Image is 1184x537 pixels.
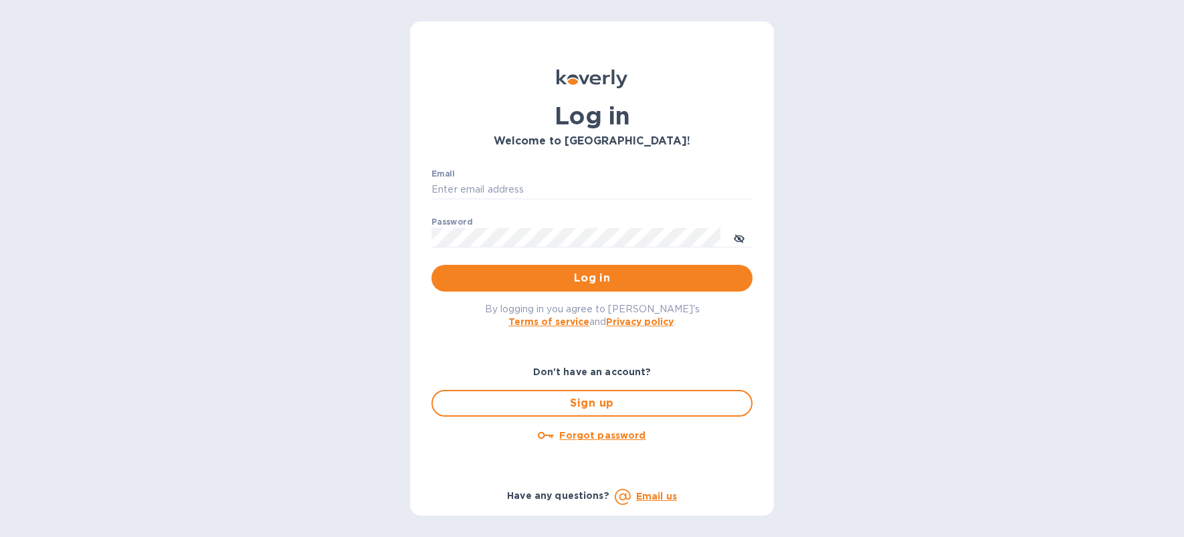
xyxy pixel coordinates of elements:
[431,218,472,226] label: Password
[485,304,700,327] span: By logging in you agree to [PERSON_NAME]'s and .
[431,180,753,200] input: Enter email address
[606,316,674,327] a: Privacy policy
[443,395,741,411] span: Sign up
[431,135,753,148] h3: Welcome to [GEOGRAPHIC_DATA]!
[431,102,753,130] h1: Log in
[431,170,455,178] label: Email
[559,430,646,441] u: Forgot password
[636,491,677,502] a: Email us
[507,490,609,501] b: Have any questions?
[508,316,589,327] a: Terms of service
[431,265,753,292] button: Log in
[726,224,753,251] button: toggle password visibility
[557,70,627,88] img: Koverly
[431,390,753,417] button: Sign up
[533,366,652,377] b: Don't have an account?
[442,270,742,286] span: Log in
